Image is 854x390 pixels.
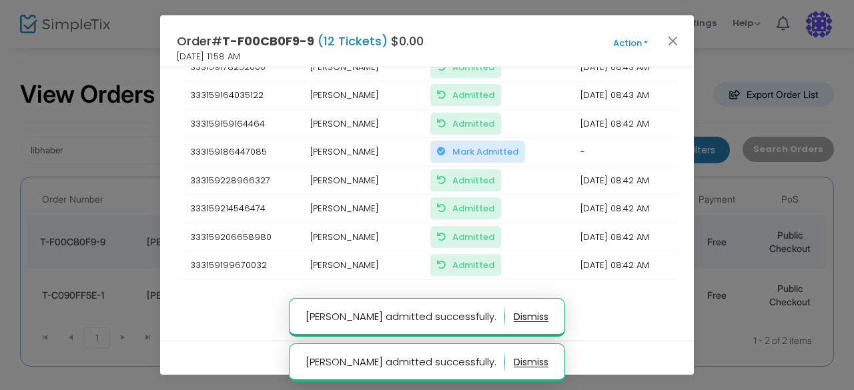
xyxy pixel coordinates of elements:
td: 333159199670032 [183,251,304,280]
td: [DATE] 08:43 AM [574,81,694,110]
button: dismiss [514,351,548,373]
td: - [574,138,694,167]
td: 333159228966327 [183,166,304,195]
span: Admitted [452,174,494,187]
span: Admitted [452,259,494,271]
td: [PERSON_NAME] [304,81,424,110]
td: 333159159164464 [183,109,304,138]
td: 333159186447085 [183,138,304,167]
td: [DATE] 08:42 AM [574,166,694,195]
td: [DATE] 08:42 AM [574,223,694,251]
button: dismiss [514,306,548,327]
td: [PERSON_NAME] [304,138,424,167]
span: Admitted [452,231,494,243]
span: [DATE] 11:58 AM [177,50,240,63]
button: Close [665,32,682,49]
td: [PERSON_NAME] [304,251,424,280]
td: [PERSON_NAME] [304,109,424,138]
td: [PERSON_NAME] [304,223,424,251]
td: [PERSON_NAME] [304,166,424,195]
td: [PERSON_NAME] [304,195,424,223]
h4: Order# $0.00 [177,32,424,50]
p: [PERSON_NAME] admitted successfully. [306,351,505,373]
td: 333159178252000 [183,53,304,81]
span: T-F00CB0F9-9 [222,33,314,49]
td: [DATE] 08:43 AM [574,53,694,81]
td: [DATE] 08:42 AM [574,195,694,223]
span: Admitted [452,61,494,73]
td: 333159206658980 [183,223,304,251]
span: Mark Admitted [452,145,518,158]
td: [DATE] 08:42 AM [574,251,694,280]
td: 333159214546474 [183,195,304,223]
button: Action [590,36,671,51]
span: Admitted [452,117,494,130]
span: Admitted [452,202,494,215]
td: 333159164035122 [183,81,304,110]
span: Admitted [452,89,494,101]
span: (12 Tickets) [314,33,391,49]
td: [DATE] 08:42 AM [574,109,694,138]
p: [PERSON_NAME] admitted successfully. [306,306,505,327]
td: [PERSON_NAME] [304,53,424,81]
